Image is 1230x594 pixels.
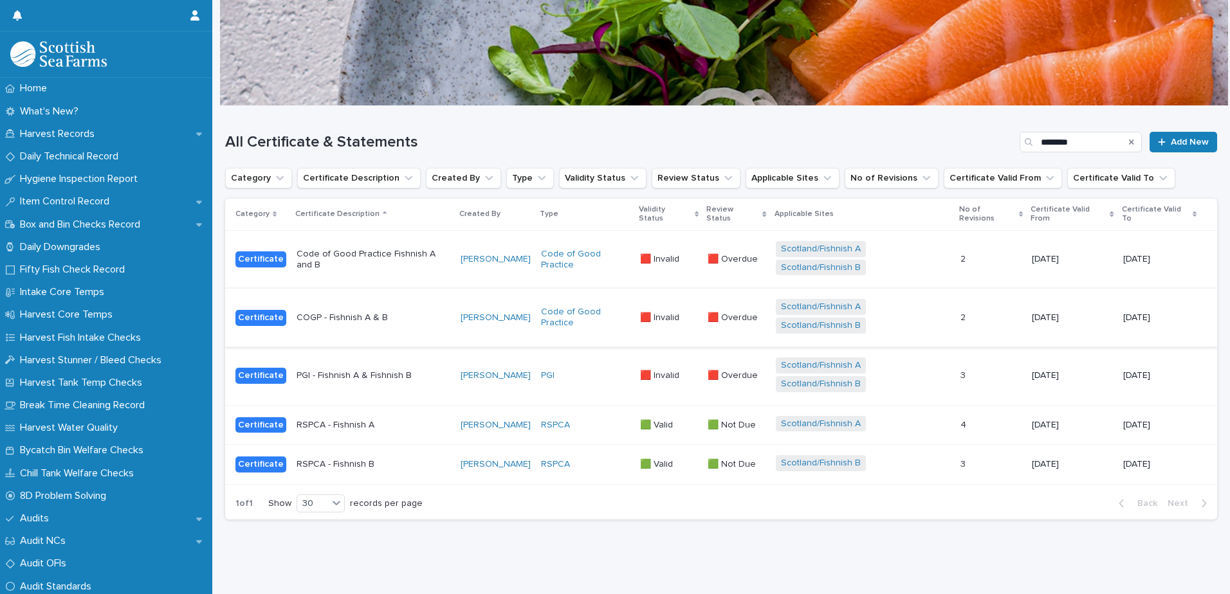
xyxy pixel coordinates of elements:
p: Harvest Records [15,128,105,140]
input: Search [1020,132,1142,152]
p: Audit NCs [15,535,76,547]
a: RSPCA [541,459,570,470]
p: 🟥 Overdue [708,310,760,323]
p: Daily Downgrades [15,241,111,253]
p: [DATE] [1123,370,1197,381]
a: Scotland/Fishnish B [781,379,861,390]
tr: CertificateCode of Good Practice Fishnish A and B[PERSON_NAME] Code of Good Practice 🟥 Invalid🟥 I... [225,230,1217,289]
a: [PERSON_NAME] [461,312,531,323]
div: Certificate [235,310,286,326]
p: RSPCA - Fishnish B [297,459,450,470]
a: [PERSON_NAME] [461,370,531,381]
p: [DATE] [1123,254,1197,265]
button: Validity Status [559,168,647,188]
span: Back [1130,499,1157,508]
p: 🟥 Overdue [708,251,760,265]
p: [DATE] [1032,459,1113,470]
p: 🟩 Not Due [708,456,758,470]
button: Created By [426,168,501,188]
button: Certificate Description [297,168,421,188]
p: 🟥 Invalid [640,368,682,381]
a: [PERSON_NAME] [461,254,531,265]
a: Scotland/Fishnish A [781,301,861,312]
button: Certificate Valid From [944,168,1062,188]
p: 🟩 Valid [640,417,675,431]
a: Scotland/Fishnish A [781,244,861,255]
a: Add New [1150,132,1217,152]
p: 🟥 Invalid [640,310,682,323]
p: [DATE] [1123,312,1197,323]
p: 3 [960,368,968,381]
h1: All Certificate & Statements [225,133,1014,152]
p: Type [540,207,558,221]
button: Applicable Sites [746,168,840,188]
p: 🟥 Overdue [708,368,760,381]
p: Applicable Sites [775,207,834,221]
p: Break Time Cleaning Record [15,399,155,411]
p: 🟩 Not Due [708,417,758,431]
p: Created By [459,207,500,221]
p: Audits [15,512,59,525]
p: Harvest Tank Temp Checks [15,377,152,389]
p: Bycatch Bin Welfare Checks [15,444,154,456]
p: [DATE] [1123,420,1197,431]
span: Add New [1171,138,1209,147]
button: Review Status [652,168,740,188]
a: [PERSON_NAME] [461,459,531,470]
p: [DATE] [1032,254,1113,265]
p: Intake Core Temps [15,286,115,298]
p: RSPCA - Fishnish A [297,420,450,431]
div: Certificate [235,456,286,473]
p: [DATE] [1123,459,1197,470]
p: Harvest Water Quality [15,422,128,434]
tr: CertificatePGI - Fishnish A & Fishnish B[PERSON_NAME] PGI 🟥 Invalid🟥 Invalid 🟥 Overdue🟥 Overdue S... [225,346,1217,405]
a: RSPCA [541,420,570,431]
button: Type [506,168,554,188]
p: [DATE] [1032,370,1113,381]
p: Harvest Stunner / Bleed Checks [15,354,172,366]
p: Show [268,498,291,509]
p: 🟥 Invalid [640,251,682,265]
p: Code of Good Practice Fishnish A and B [297,249,450,271]
a: Code of Good Practice [541,249,630,271]
div: Certificate [235,368,286,384]
button: Next [1162,498,1217,509]
p: Audit Standards [15,580,102,593]
button: No of Revisions [845,168,939,188]
p: 4 [960,417,969,431]
p: Harvest Core Temps [15,309,123,321]
a: Scotland/Fishnish A [781,419,861,429]
a: Scotland/Fishnish B [781,458,861,469]
p: Certificate Valid To [1122,203,1189,226]
p: 2 [960,251,968,265]
p: [DATE] [1032,420,1113,431]
p: Certificate Valid From [1031,203,1107,226]
p: What's New? [15,105,89,118]
p: Daily Technical Record [15,150,129,163]
p: records per page [350,498,423,509]
p: 8D Problem Solving [15,490,116,502]
p: 3 [960,456,968,470]
tr: CertificateRSPCA - Fishnish A[PERSON_NAME] RSPCA 🟩 Valid🟩 Valid 🟩 Not Due🟩 Not Due Scotland/Fishn... [225,405,1217,445]
tr: CertificateCOGP - Fishnish A & B[PERSON_NAME] Code of Good Practice 🟥 Invalid🟥 Invalid 🟥 Overdue🟥... [225,289,1217,347]
p: Home [15,82,57,94]
img: mMrefqRFQpe26GRNOUkG [10,41,107,67]
p: PGI - Fishnish A & Fishnish B [297,370,450,381]
p: Category [235,207,270,221]
p: Fifty Fish Check Record [15,264,135,276]
a: [PERSON_NAME] [461,420,531,431]
p: Validity Status [639,203,691,226]
p: Hygiene Inspection Report [15,173,148,185]
a: Code of Good Practice [541,307,630,328]
a: Scotland/Fishnish B [781,262,861,273]
a: PGI [541,370,555,381]
button: Certificate Valid To [1067,168,1175,188]
p: Certificate Description [295,207,380,221]
div: 30 [297,497,328,510]
button: Category [225,168,292,188]
a: Scotland/Fishnish B [781,320,861,331]
p: Audit OFIs [15,557,77,570]
button: Back [1108,498,1162,509]
p: Item Control Record [15,195,120,208]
